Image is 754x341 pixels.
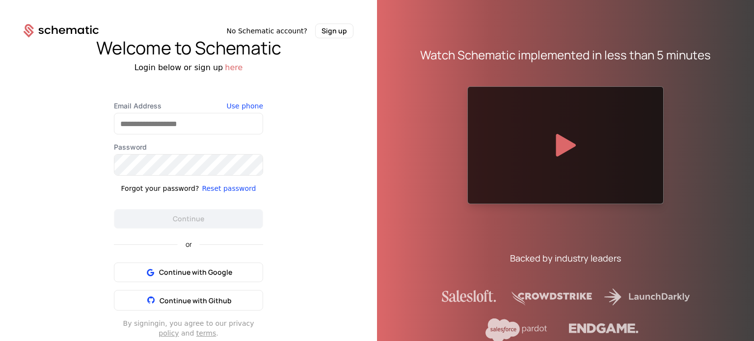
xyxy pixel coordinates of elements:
span: Continue with Github [160,296,232,305]
button: Continue with Google [114,262,263,282]
a: terms [196,329,216,337]
label: Password [114,142,263,152]
a: policy [159,329,179,337]
div: By signing in , you agree to our privacy and . [114,318,263,338]
button: Reset password [202,184,256,193]
button: here [225,62,242,74]
button: Use phone [227,101,263,111]
button: Continue with Github [114,290,263,311]
button: Sign up [315,24,353,38]
button: Continue [114,209,263,229]
span: Continue with Google [159,267,232,277]
span: No Schematic account? [226,26,307,36]
div: Forgot your password? [121,184,199,193]
span: or [178,241,200,248]
div: Backed by industry leaders [510,251,621,265]
div: Watch Schematic implemented in less than 5 minutes [420,47,711,63]
label: Email Address [114,101,263,111]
